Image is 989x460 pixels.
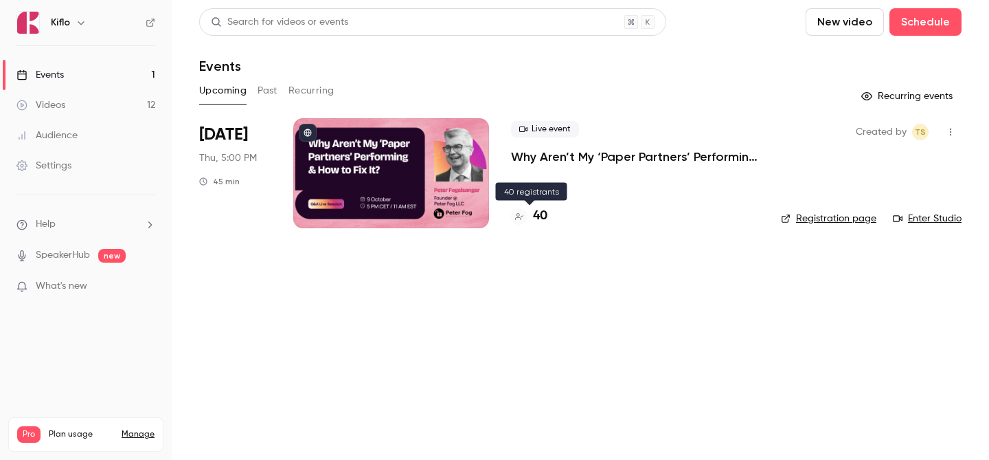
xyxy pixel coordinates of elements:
[199,124,248,146] span: [DATE]
[16,98,65,112] div: Videos
[199,58,241,74] h1: Events
[856,124,907,140] span: Created by
[199,151,257,165] span: Thu, 5:00 PM
[36,248,90,263] a: SpeakerHub
[17,12,39,34] img: Kiflo
[16,68,64,82] div: Events
[258,80,277,102] button: Past
[806,8,884,36] button: New video
[17,426,41,443] span: Pro
[199,176,240,187] div: 45 min
[288,80,334,102] button: Recurring
[16,129,78,142] div: Audience
[511,207,547,226] a: 40
[915,124,926,140] span: TS
[211,15,348,30] div: Search for videos or events
[51,16,70,30] h6: Kiflo
[893,212,962,226] a: Enter Studio
[855,85,962,107] button: Recurring events
[889,8,962,36] button: Schedule
[36,279,87,294] span: What's new
[511,149,759,165] a: Why Aren’t My ‘Paper Partners’ Performing & How to Fix It?
[199,80,247,102] button: Upcoming
[912,124,929,140] span: Tomica Stojanovikj
[122,429,155,440] a: Manage
[199,118,271,228] div: Oct 9 Thu, 5:00 PM (Europe/Rome)
[16,217,155,232] li: help-dropdown-opener
[98,249,126,263] span: new
[49,429,113,440] span: Plan usage
[781,212,876,226] a: Registration page
[16,159,71,173] div: Settings
[533,207,547,226] h4: 40
[511,121,579,138] span: Live event
[36,217,56,232] span: Help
